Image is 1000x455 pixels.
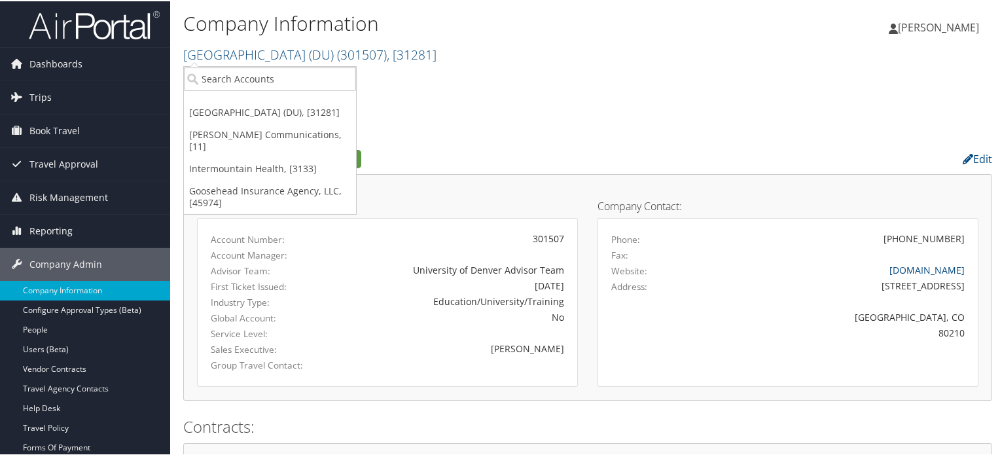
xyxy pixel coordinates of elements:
[611,279,647,292] label: Address:
[335,340,564,354] div: [PERSON_NAME]
[29,247,102,280] span: Company Admin
[29,213,73,246] span: Reporting
[898,19,979,33] span: [PERSON_NAME]
[963,151,992,165] a: Edit
[884,230,965,244] div: [PHONE_NUMBER]
[184,100,356,122] a: [GEOGRAPHIC_DATA] (DU), [31281]
[184,156,356,179] a: Intermountain Health, [3133]
[184,122,356,156] a: [PERSON_NAME] Communications, [11]
[611,232,640,245] label: Phone:
[29,113,80,146] span: Book Travel
[29,80,52,113] span: Trips
[335,293,564,307] div: Education/University/Training
[598,200,978,210] h4: Company Contact:
[29,147,98,179] span: Travel Approval
[335,278,564,291] div: [DATE]
[211,326,315,339] label: Service Level:
[197,200,578,210] h4: Account Details:
[211,357,315,371] label: Group Travel Contact:
[889,263,965,275] a: [DOMAIN_NAME]
[387,45,437,62] span: , [ 31281 ]
[183,9,723,36] h1: Company Information
[337,45,387,62] span: ( 301507 )
[183,146,716,168] h2: Company Profile:
[29,9,160,39] img: airportal-logo.png
[211,295,315,308] label: Industry Type:
[184,179,356,213] a: Goosehead Insurance Agency, LLC, [45974]
[705,325,965,338] div: 80210
[889,7,992,46] a: [PERSON_NAME]
[211,263,315,276] label: Advisor Team:
[211,310,315,323] label: Global Account:
[335,262,564,276] div: University of Denver Advisor Team
[705,278,965,291] div: [STREET_ADDRESS]
[705,309,965,323] div: [GEOGRAPHIC_DATA], CO
[211,342,315,355] label: Sales Executive:
[183,45,437,62] a: [GEOGRAPHIC_DATA] (DU)
[211,279,315,292] label: First Ticket Issued:
[611,263,647,276] label: Website:
[211,247,315,261] label: Account Manager:
[611,247,628,261] label: Fax:
[211,232,315,245] label: Account Number:
[183,414,992,437] h2: Contracts:
[184,65,356,90] input: Search Accounts
[335,309,564,323] div: No
[335,230,564,244] div: 301507
[29,46,82,79] span: Dashboards
[29,180,108,213] span: Risk Management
